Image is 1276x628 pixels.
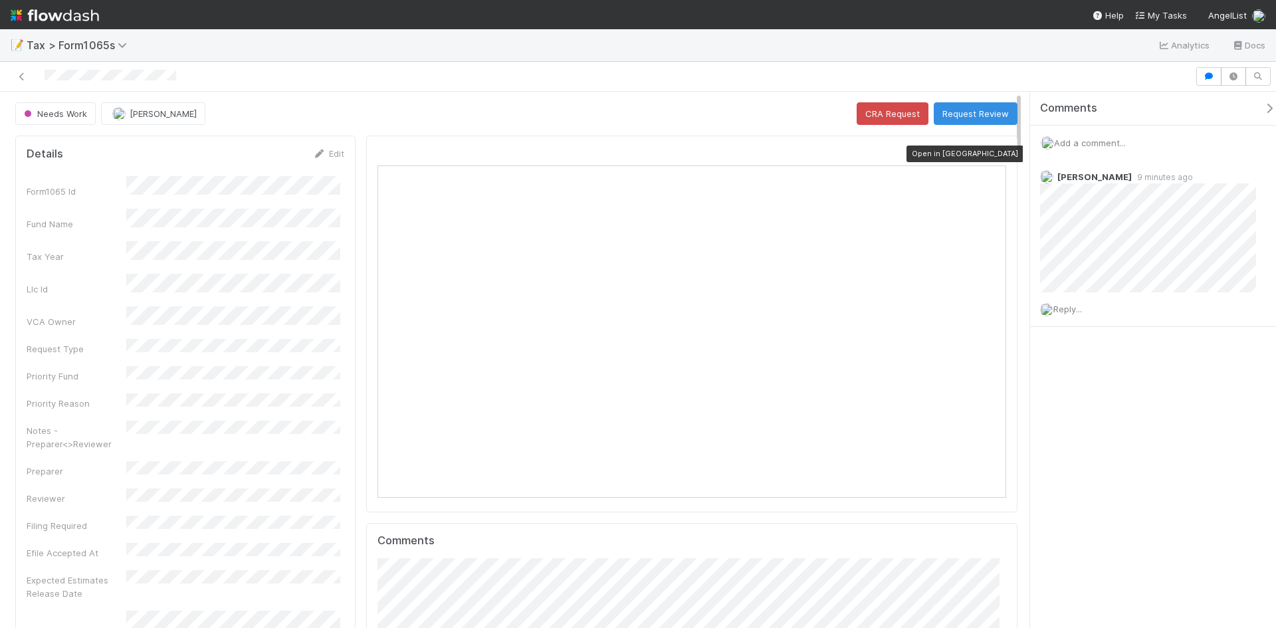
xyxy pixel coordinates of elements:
[11,39,24,51] span: 📝
[1057,171,1132,182] span: [PERSON_NAME]
[27,369,126,383] div: Priority Fund
[377,534,1006,548] h5: Comments
[1252,9,1265,23] img: avatar_e41e7ae5-e7d9-4d8d-9f56-31b0d7a2f4fd.png
[1053,304,1082,314] span: Reply...
[27,342,126,356] div: Request Type
[1040,102,1097,115] span: Comments
[313,148,344,159] a: Edit
[27,397,126,410] div: Priority Reason
[27,574,126,600] div: Expected Estimates Release Date
[934,102,1017,125] button: Request Review
[27,465,126,478] div: Preparer
[1041,136,1054,150] img: avatar_e41e7ae5-e7d9-4d8d-9f56-31b0d7a2f4fd.png
[1231,37,1265,53] a: Docs
[27,519,126,532] div: Filing Required
[27,282,126,296] div: Llc Id
[1208,10,1247,21] span: AngelList
[1134,10,1187,21] span: My Tasks
[1040,170,1053,183] img: avatar_45ea4894-10ca-450f-982d-dabe3bd75b0b.png
[1040,303,1053,316] img: avatar_e41e7ae5-e7d9-4d8d-9f56-31b0d7a2f4fd.png
[27,315,126,328] div: VCA Owner
[27,250,126,263] div: Tax Year
[27,424,126,451] div: Notes - Preparer<>Reviewer
[1134,9,1187,22] a: My Tasks
[27,492,126,505] div: Reviewer
[857,102,928,125] button: CRA Request
[11,4,99,27] img: logo-inverted-e16ddd16eac7371096b0.svg
[27,546,126,560] div: Efile Accepted At
[27,185,126,198] div: Form1065 Id
[1132,172,1193,182] span: 9 minutes ago
[1092,9,1124,22] div: Help
[130,108,197,119] span: [PERSON_NAME]
[101,102,205,125] button: [PERSON_NAME]
[27,148,63,161] h5: Details
[1054,138,1126,148] span: Add a comment...
[27,217,126,231] div: Fund Name
[27,39,134,52] span: Tax > Form1065s
[112,107,126,120] img: avatar_e41e7ae5-e7d9-4d8d-9f56-31b0d7a2f4fd.png
[1158,37,1210,53] a: Analytics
